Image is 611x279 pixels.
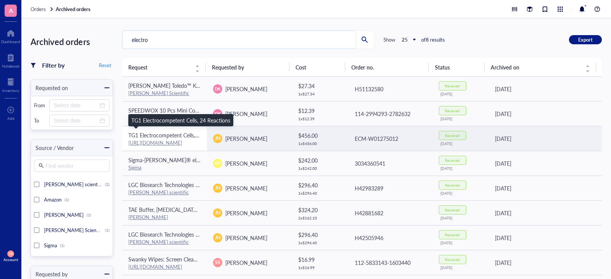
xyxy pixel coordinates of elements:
[128,238,189,245] a: [PERSON_NAME] scientific
[495,184,596,192] div: [DATE]
[429,58,485,76] th: Status
[31,6,54,13] a: Orders
[298,141,342,146] div: 1 x $ 456.00
[298,255,342,264] div: $ 16.99
[225,259,267,266] span: [PERSON_NAME]
[131,116,230,124] div: TG1 Electrocompetent Cells, 24 Reactions
[578,36,593,43] span: Export
[128,206,409,213] span: TAE Buffer, [MEDICAL_DATA]-[MEDICAL_DATA]-EDTA, 50X Solution, Electrophoresis, [PERSON_NAME] BioR...
[298,131,342,140] div: $ 456.00
[99,62,112,69] span: Reset
[42,60,65,70] div: Filter by
[44,226,105,234] span: [PERSON_NAME] Scientific
[445,208,460,212] div: Received
[128,131,227,139] span: TG1 Electrocompetent Cells, 24 Reactions
[298,166,342,171] div: 1 x $ 242.00
[122,58,206,76] th: Request
[225,184,267,192] span: [PERSON_NAME]
[298,206,342,214] div: $ 324.20
[54,101,98,110] input: Select date
[34,102,46,109] div: From
[440,216,483,220] div: [DATE]
[485,58,596,76] th: Archived on
[348,151,433,176] td: 3034360541
[225,209,267,217] span: [PERSON_NAME]
[298,231,342,239] div: $ 296.40
[355,134,427,143] div: ECM-W01275012
[128,263,182,270] a: [URL][DOMAIN_NAME]
[97,61,113,70] button: Reset
[2,52,19,68] a: Notebook
[215,234,220,241] span: JH
[87,213,91,217] div: (1)
[2,76,19,93] a: Inventory
[9,252,13,255] span: VP
[440,191,483,195] div: [DATE]
[128,156,250,164] span: Sigma-[PERSON_NAME]® electroporation cuvettes
[215,85,221,92] span: DK
[7,116,15,121] div: Add
[348,77,433,102] td: H51132580
[355,184,427,192] div: H42983289
[298,191,342,195] div: 1 x $ 296.40
[44,242,57,249] span: Sigma
[215,160,221,167] span: AR
[355,85,427,93] div: H51132580
[105,228,110,232] div: (1)
[298,116,342,121] div: 1 x $ 12.39
[215,185,220,192] span: JH
[355,234,427,242] div: H42505946
[355,110,427,118] div: 114-2994293-2782632
[445,84,460,88] div: Received
[44,211,84,218] span: [PERSON_NAME]
[348,101,433,126] td: 114-2994293-2782632
[128,231,302,238] span: LGC Biosearch Technologies TG1 Electrocompetent Cells, 12 Rxns (DUOs)
[495,110,596,118] div: [DATE]
[44,196,61,203] span: Amazon
[9,6,13,15] span: A
[31,144,74,152] div: Source / Vendor
[225,234,267,242] span: [PERSON_NAME]
[225,85,267,93] span: [PERSON_NAME]
[445,108,460,113] div: Received
[128,181,302,189] span: LGC Biosearch Technologies TG1 Electrocompetent Cells, 12 Rxns (DUOs)
[128,139,182,146] a: [URL][DOMAIN_NAME]
[345,58,429,76] th: Order no.
[128,89,189,97] a: [PERSON_NAME] Scientific
[445,257,460,262] div: Received
[355,258,427,267] div: 112-5833143-1603440
[348,176,433,200] td: H42983289
[31,270,68,278] div: Requested by
[298,265,342,270] div: 1 x $ 16.99
[3,257,18,262] div: Account
[495,209,596,217] div: [DATE]
[298,240,342,245] div: 1 x $ 296.40
[31,84,68,92] div: Requested on
[128,82,270,89] span: [PERSON_NAME] Toledo™ KCl 3M Electrode Filling Solution
[56,6,92,13] a: Archived orders
[60,243,65,248] div: (1)
[298,181,342,189] div: $ 296.40
[2,64,19,68] div: Notebook
[445,158,460,163] div: Received
[128,213,168,221] a: [PERSON_NAME]
[128,106,515,114] span: SPEEDWOX 10 Pcs Mini Combination Wrench Set, 4-11mm Open and Box End for Automotive, Industry, El...
[128,189,189,196] a: [PERSON_NAME] scientific
[298,216,342,220] div: 2 x $ 162.10
[1,39,20,44] div: Dashboard
[421,36,445,43] div: of 8 results
[348,250,433,275] td: 112-5833143-1603440
[440,240,483,245] div: [DATE]
[105,182,110,187] div: (2)
[215,259,220,266] span: SS
[31,34,113,49] div: Archived orders
[298,92,342,96] div: 1 x $ 27.34
[495,85,596,93] div: [DATE]
[440,92,483,96] div: [DATE]
[289,58,345,76] th: Cost
[569,35,602,44] button: Export
[215,135,220,142] span: JH
[128,63,191,71] span: Request
[355,159,427,168] div: 3034360541
[440,116,483,121] div: [DATE]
